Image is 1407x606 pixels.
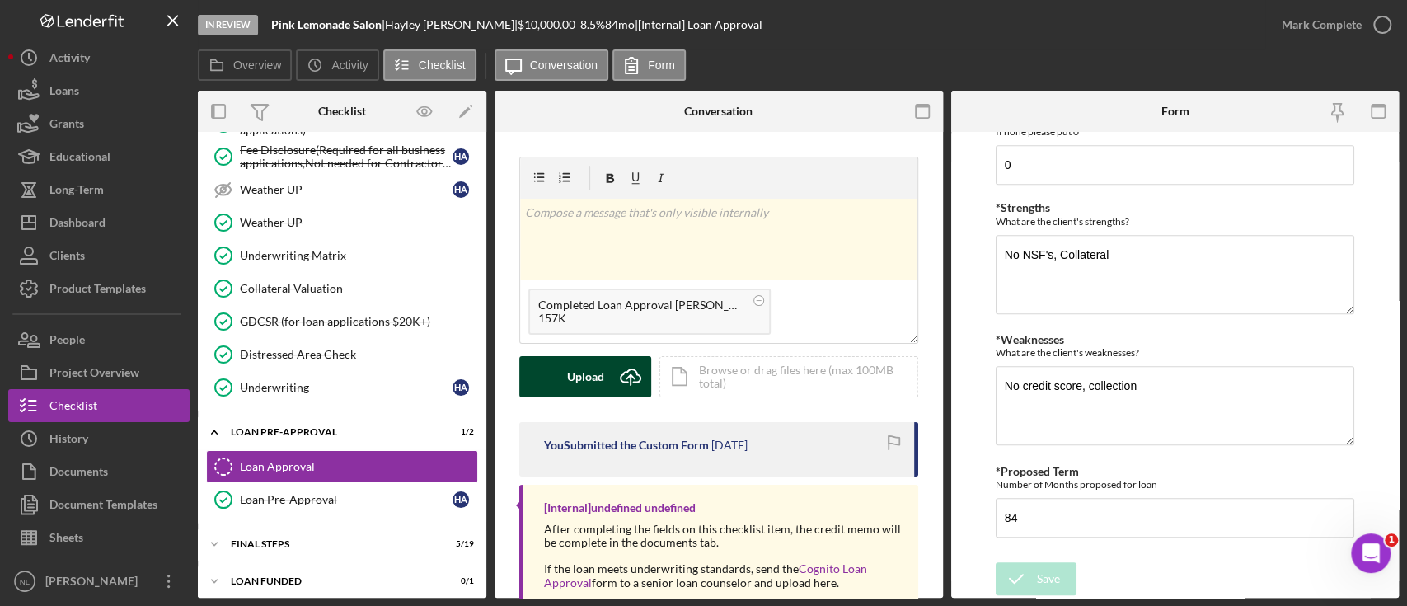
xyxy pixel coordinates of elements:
a: Fee Disclosure(Required for all business applications,Not needed for Contractor loans)HA [206,140,478,173]
div: Long-Term [49,173,104,210]
div: Educational [49,140,110,177]
div: Mark Complete [1282,8,1362,41]
div: History [49,422,88,459]
a: Document Templates [8,488,190,521]
button: Grants [8,107,190,140]
span: 1 [1385,533,1398,547]
div: Conversation [684,105,753,118]
div: Checklist [318,105,366,118]
button: Checklist [8,389,190,422]
div: 5 / 19 [444,539,474,549]
button: Product Templates [8,272,190,305]
a: Loans [8,74,190,107]
b: Pink Lemonade Salon [271,17,382,31]
div: FINAL STEPS [231,539,433,549]
label: Form [648,59,675,72]
a: Project Overview [8,356,190,389]
button: Checklist [383,49,476,81]
div: Fee Disclosure(Required for all business applications,Not needed for Contractor loans) [240,143,453,170]
div: Clients [49,239,85,276]
div: After completing the fields on this checklist item, the credit memo will be complete in the docum... [544,523,902,549]
button: Sheets [8,521,190,554]
div: Upload [567,356,604,397]
div: 8.5 % [580,18,605,31]
div: Hayley [PERSON_NAME] | [385,18,518,31]
div: Documents [49,455,108,492]
time: 2025-08-12 14:27 [711,439,748,452]
div: H A [453,379,469,396]
div: Collateral Valuation [240,282,477,295]
div: If the loan meets underwriting standards, send the form to a senior loan counselor and upload here. [544,562,902,589]
a: Collateral Valuation [206,272,478,305]
label: *Proposed Term [996,464,1079,478]
div: People [49,323,85,360]
div: $10,000.00 [518,18,580,31]
div: 0 / 1 [444,576,474,586]
iframe: Intercom live chat [1351,533,1391,573]
div: Product Templates [49,272,146,309]
div: Form [1161,105,1189,118]
button: NL[PERSON_NAME] [8,565,190,598]
button: Overview [198,49,292,81]
button: Upload [519,356,651,397]
div: [Internal] undefined undefined [544,501,696,514]
text: NL [20,577,30,586]
div: H A [453,181,469,198]
div: Document Templates [49,488,157,525]
div: Completed Loan Approval [PERSON_NAME].pdf [538,298,744,312]
button: Activity [8,41,190,74]
div: 157K [538,312,744,325]
div: Project Overview [49,356,139,393]
div: Underwriting [240,381,453,394]
div: In Review [198,15,258,35]
div: Dashboard [49,206,106,243]
div: Distressed Area Check [240,348,477,361]
div: H A [453,491,469,508]
div: Sheets [49,521,83,558]
div: What are the client's strengths? [996,215,1354,228]
div: Save [1037,562,1060,595]
a: UnderwritingHA [206,371,478,404]
a: Weather UP [206,206,478,239]
div: GDCSR (for loan applications $20K+) [240,315,477,328]
label: Checklist [419,59,466,72]
div: What are the client's weaknesses? [996,346,1354,359]
div: [PERSON_NAME] [41,565,148,602]
div: Loan Approval [240,460,477,473]
div: | [Internal] Loan Approval [635,18,762,31]
div: LOAN PRE-APPROVAL [231,427,433,437]
div: Weather UP [240,183,453,196]
label: Conversation [530,59,598,72]
div: Underwriting Matrix [240,249,477,262]
button: Clients [8,239,190,272]
label: *Weaknesses [996,332,1064,346]
button: Educational [8,140,190,173]
div: Grants [49,107,84,144]
button: Form [612,49,686,81]
div: LOAN FUNDED [231,576,433,586]
label: Activity [331,59,368,72]
a: Underwriting Matrix [206,239,478,272]
label: Overview [233,59,281,72]
a: Long-Term [8,173,190,206]
a: Weather UPHA [206,173,478,206]
div: Loans [49,74,79,111]
textarea: No credit score, collection [996,366,1354,445]
div: | [271,18,385,31]
button: Dashboard [8,206,190,239]
button: Mark Complete [1265,8,1399,41]
div: Checklist [49,389,97,426]
a: Loan Approval [206,450,478,483]
button: History [8,422,190,455]
button: People [8,323,190,356]
div: 84 mo [605,18,635,31]
button: Conversation [495,49,609,81]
